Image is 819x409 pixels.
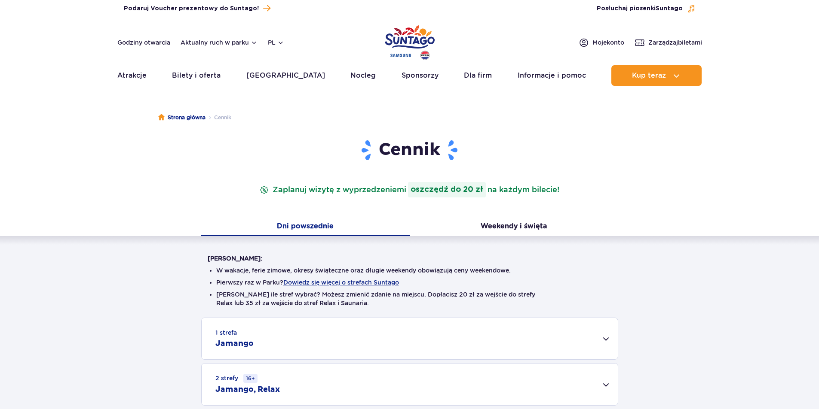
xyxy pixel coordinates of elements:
[181,39,258,46] button: Aktualny ruch w parku
[215,385,280,395] h2: Jamango, Relax
[201,218,410,236] button: Dni powszednie
[518,65,586,86] a: Informacje i pomoc
[611,65,702,86] button: Kup teraz
[592,38,624,47] span: Moje konto
[648,38,702,47] span: Zarządzaj biletami
[215,374,258,383] small: 2 strefy
[410,218,618,236] button: Weekendy i święta
[258,182,561,197] p: Zaplanuj wizytę z wyprzedzeniem na każdym bilecie!
[402,65,439,86] a: Sponsorzy
[117,65,147,86] a: Atrakcje
[268,38,284,47] button: pl
[408,182,486,197] strong: oszczędź do 20 zł
[635,37,702,48] a: Zarządzajbiletami
[243,374,258,383] small: 16+
[208,255,262,262] strong: [PERSON_NAME]:
[597,4,683,13] span: Posłuchaj piosenki
[579,37,624,48] a: Mojekonto
[172,65,221,86] a: Bilety i oferta
[656,6,683,12] span: Suntago
[206,113,231,122] li: Cennik
[124,3,270,14] a: Podaruj Voucher prezentowy do Suntago!
[350,65,376,86] a: Nocleg
[464,65,492,86] a: Dla firm
[216,278,603,287] li: Pierwszy raz w Parku?
[632,72,666,79] span: Kup teraz
[216,290,603,307] li: [PERSON_NAME] ile stref wybrać? Możesz zmienić zdanie na miejscu. Dopłacisz 20 zł za wejście do s...
[283,279,399,286] button: Dowiedz się więcej o strefach Suntago
[385,21,435,61] a: Park of Poland
[124,4,259,13] span: Podaruj Voucher prezentowy do Suntago!
[597,4,696,13] button: Posłuchaj piosenkiSuntago
[215,339,254,349] h2: Jamango
[117,38,170,47] a: Godziny otwarcia
[208,139,612,161] h1: Cennik
[215,328,237,337] small: 1 strefa
[158,113,206,122] a: Strona główna
[216,266,603,275] li: W wakacje, ferie zimowe, okresy świąteczne oraz długie weekendy obowiązują ceny weekendowe.
[246,65,325,86] a: [GEOGRAPHIC_DATA]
